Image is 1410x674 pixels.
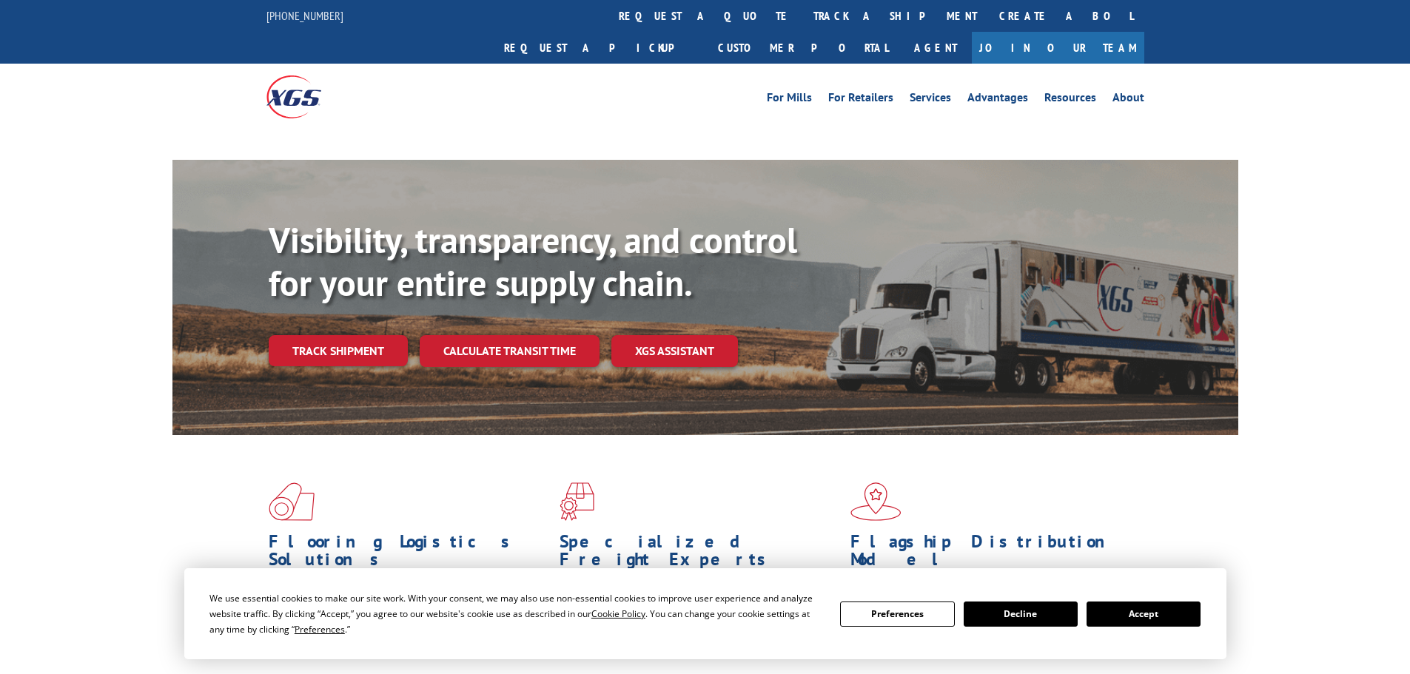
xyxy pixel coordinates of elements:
[767,92,812,108] a: For Mills
[420,335,600,367] a: Calculate transit time
[972,32,1144,64] a: Join Our Team
[840,601,954,627] button: Preferences
[184,568,1226,659] div: Cookie Consent Prompt
[269,335,408,366] a: Track shipment
[1087,601,1201,627] button: Accept
[1044,92,1096,108] a: Resources
[269,217,797,306] b: Visibility, transparency, and control for your entire supply chain.
[964,601,1078,627] button: Decline
[967,92,1028,108] a: Advantages
[611,335,738,367] a: XGS ASSISTANT
[850,482,902,521] img: xgs-icon-flagship-distribution-model-red
[850,533,1130,576] h1: Flagship Distribution Model
[560,533,839,576] h1: Specialized Freight Experts
[560,482,594,521] img: xgs-icon-focused-on-flooring-red
[266,8,343,23] a: [PHONE_NUMBER]
[910,92,951,108] a: Services
[1112,92,1144,108] a: About
[591,607,645,620] span: Cookie Policy
[269,482,315,521] img: xgs-icon-total-supply-chain-intelligence-red
[707,32,899,64] a: Customer Portal
[828,92,893,108] a: For Retailers
[493,32,707,64] a: Request a pickup
[295,623,345,636] span: Preferences
[899,32,972,64] a: Agent
[209,590,822,637] div: We use essential cookies to make our site work. With your consent, we may also use non-essential ...
[269,533,548,576] h1: Flooring Logistics Solutions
